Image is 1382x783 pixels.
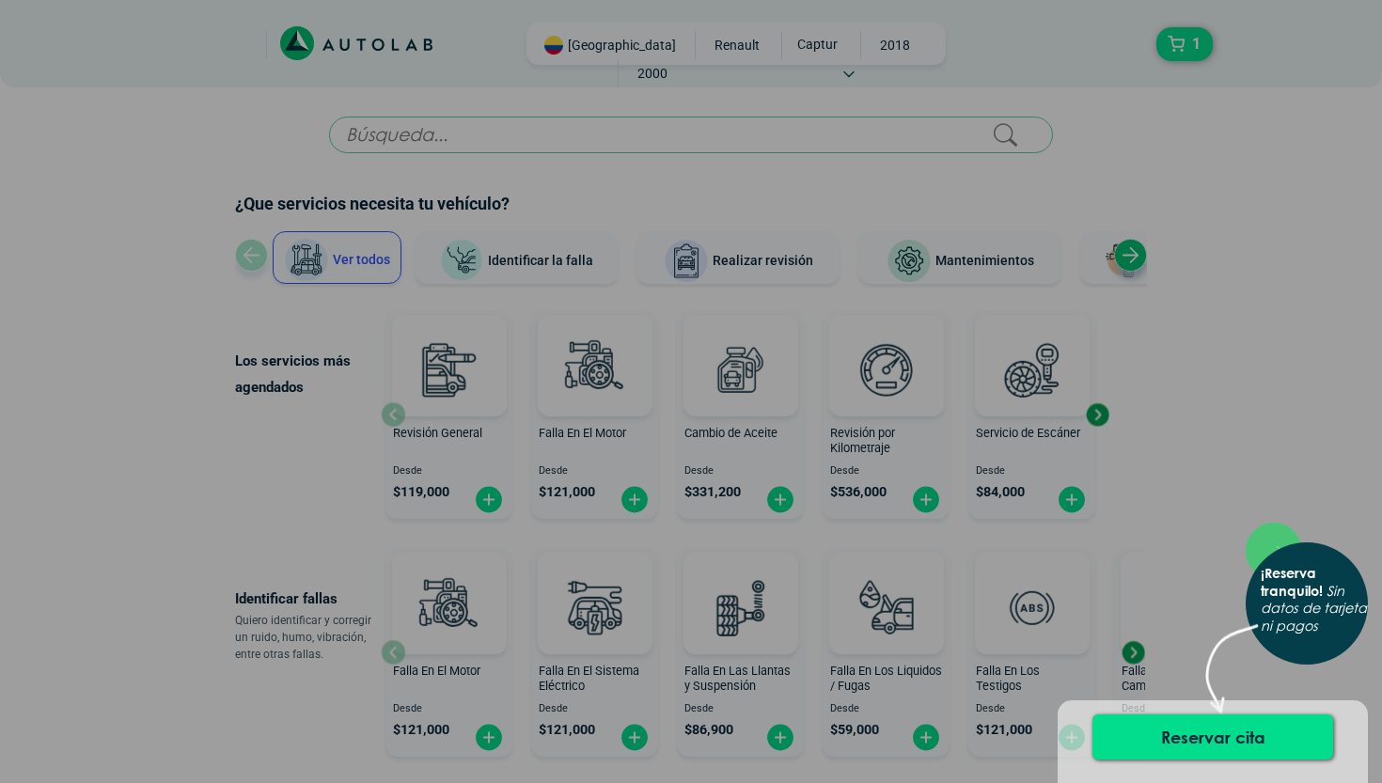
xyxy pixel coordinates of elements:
span: × [1276,536,1288,562]
img: flecha.png [1205,623,1259,729]
b: ¡Reserva tranquilo! [1261,565,1323,599]
i: Sin datos de tarjeta ni pagos [1261,582,1367,634]
button: Close [1261,523,1303,575]
button: Reservar cita [1092,714,1333,760]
